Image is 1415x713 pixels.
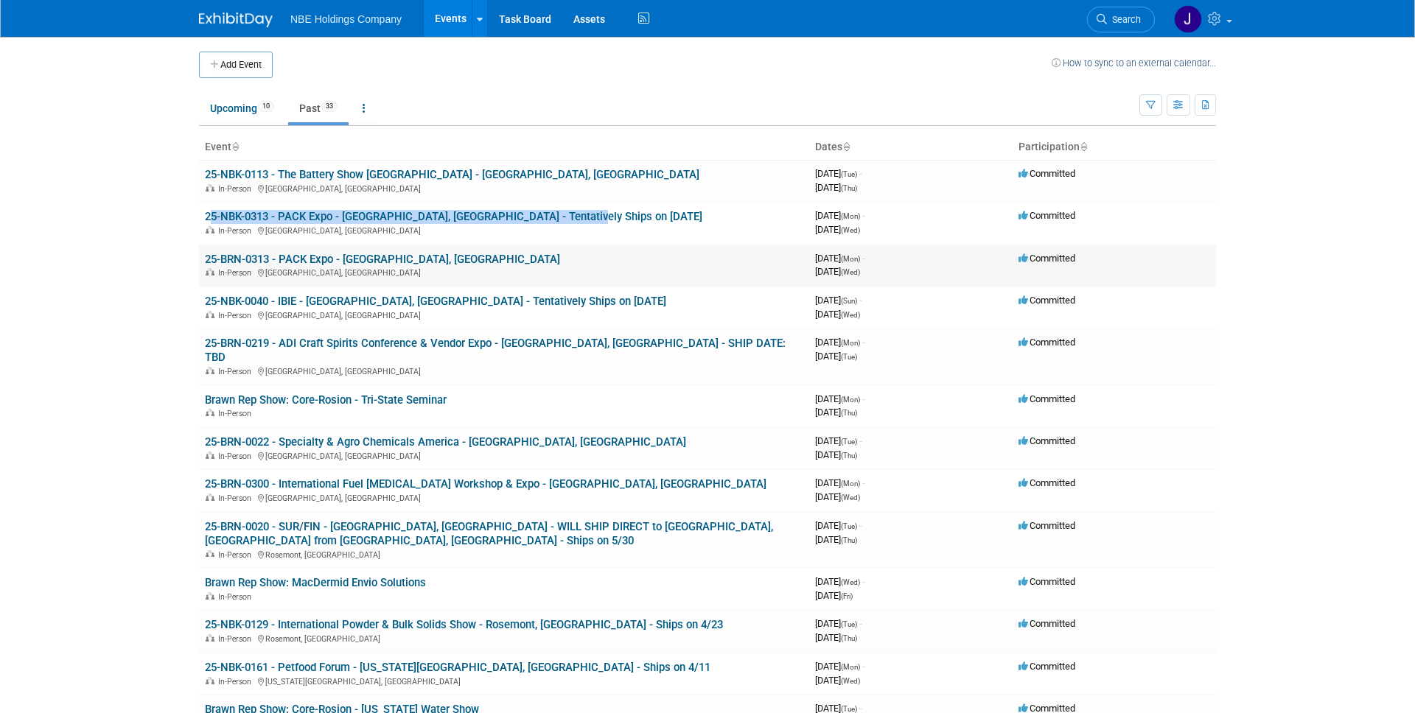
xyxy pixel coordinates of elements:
span: In-Person [218,550,256,560]
th: Dates [809,135,1013,160]
img: In-Person Event [206,550,214,558]
span: [DATE] [815,168,862,179]
img: In-Person Event [206,592,214,600]
div: [GEOGRAPHIC_DATA], [GEOGRAPHIC_DATA] [205,266,803,278]
span: (Mon) [841,339,860,347]
a: Sort by Start Date [842,141,850,152]
div: [GEOGRAPHIC_DATA], [GEOGRAPHIC_DATA] [205,182,803,194]
span: [DATE] [815,253,864,264]
span: In-Person [218,184,256,194]
span: - [862,337,864,348]
th: Participation [1013,135,1216,160]
img: In-Person Event [206,311,214,318]
a: 25-BRN-0020 - SUR/FIN - [GEOGRAPHIC_DATA], [GEOGRAPHIC_DATA] - WILL SHIP DIRECT to [GEOGRAPHIC_DA... [205,520,773,547]
span: (Thu) [841,634,857,642]
span: [DATE] [815,435,862,446]
span: Committed [1019,210,1075,221]
span: [DATE] [815,534,857,545]
a: Search [1087,7,1155,32]
span: - [859,168,862,179]
span: - [859,618,862,629]
span: - [862,210,864,221]
span: In-Person [218,311,256,320]
span: [DATE] [815,491,860,502]
span: [DATE] [815,632,857,643]
span: [DATE] [815,309,860,320]
a: Sort by Event Name [231,141,239,152]
span: (Tue) [841,438,857,446]
span: Committed [1019,520,1075,531]
span: (Wed) [841,226,860,234]
span: [DATE] [815,337,864,348]
a: 25-NBK-0113 - The Battery Show [GEOGRAPHIC_DATA] - [GEOGRAPHIC_DATA], [GEOGRAPHIC_DATA] [205,168,699,181]
button: Add Event [199,52,273,78]
span: [DATE] [815,182,857,193]
span: [DATE] [815,210,864,221]
span: (Sun) [841,297,857,305]
div: [GEOGRAPHIC_DATA], [GEOGRAPHIC_DATA] [205,309,803,320]
span: [DATE] [815,661,864,672]
span: (Thu) [841,409,857,417]
span: (Wed) [841,268,860,276]
th: Event [199,135,809,160]
span: (Mon) [841,396,860,404]
div: Rosemont, [GEOGRAPHIC_DATA] [205,632,803,644]
span: Committed [1019,477,1075,488]
span: (Wed) [841,677,860,685]
span: Committed [1019,393,1075,404]
img: In-Person Event [206,226,214,233]
img: John Vargo [1174,5,1202,33]
span: - [862,576,864,587]
span: Committed [1019,168,1075,179]
img: In-Person Event [206,452,214,459]
span: [DATE] [815,675,860,686]
span: [DATE] [815,295,862,306]
span: NBE Holdings Company [290,13,402,25]
span: - [862,393,864,404]
span: Committed [1019,435,1075,446]
div: [GEOGRAPHIC_DATA], [GEOGRAPHIC_DATA] [205,491,803,503]
img: In-Person Event [206,184,214,192]
a: Upcoming10 [199,94,285,122]
a: Past33 [288,94,349,122]
span: [DATE] [815,224,860,235]
a: 25-BRN-0313 - PACK Expo - [GEOGRAPHIC_DATA], [GEOGRAPHIC_DATA] [205,253,560,266]
span: (Tue) [841,620,857,628]
span: (Thu) [841,452,857,460]
span: [DATE] [815,393,864,404]
span: (Tue) [841,522,857,530]
img: In-Person Event [206,367,214,374]
span: (Wed) [841,494,860,502]
span: - [862,477,864,488]
a: 25-BRN-0300 - International Fuel [MEDICAL_DATA] Workshop & Expo - [GEOGRAPHIC_DATA], [GEOGRAPHIC_... [205,477,766,491]
span: 10 [258,101,274,112]
span: [DATE] [815,576,864,587]
span: Committed [1019,253,1075,264]
span: Search [1107,14,1141,25]
a: Brawn Rep Show: MacDermid Envio Solutions [205,576,426,589]
a: 25-BRN-0022 - Specialty & Agro Chemicals America - [GEOGRAPHIC_DATA], [GEOGRAPHIC_DATA] [205,435,686,449]
a: 25-BRN-0219 - ADI Craft Spirits Conference & Vendor Expo - [GEOGRAPHIC_DATA], [GEOGRAPHIC_DATA] -... [205,337,786,364]
span: Committed [1019,337,1075,348]
img: In-Person Event [206,677,214,684]
span: (Tue) [841,170,857,178]
span: (Mon) [841,255,860,263]
a: Brawn Rep Show: Core-Rosion - Tri-State Seminar [205,393,447,407]
img: ExhibitDay [199,13,273,27]
img: In-Person Event [206,494,214,501]
span: - [862,661,864,672]
span: [DATE] [815,477,864,488]
span: - [862,253,864,264]
span: Committed [1019,576,1075,587]
img: In-Person Event [206,268,214,275]
span: - [859,295,862,306]
span: [DATE] [815,266,860,277]
span: 33 [321,101,338,112]
div: [GEOGRAPHIC_DATA], [GEOGRAPHIC_DATA] [205,365,803,376]
span: In-Person [218,494,256,503]
a: 25-NBK-0040 - IBIE - [GEOGRAPHIC_DATA], [GEOGRAPHIC_DATA] - Tentatively Ships on [DATE] [205,295,666,308]
span: (Tue) [841,353,857,361]
a: How to sync to an external calendar... [1052,57,1216,69]
span: [DATE] [815,590,853,601]
span: In-Person [218,226,256,236]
